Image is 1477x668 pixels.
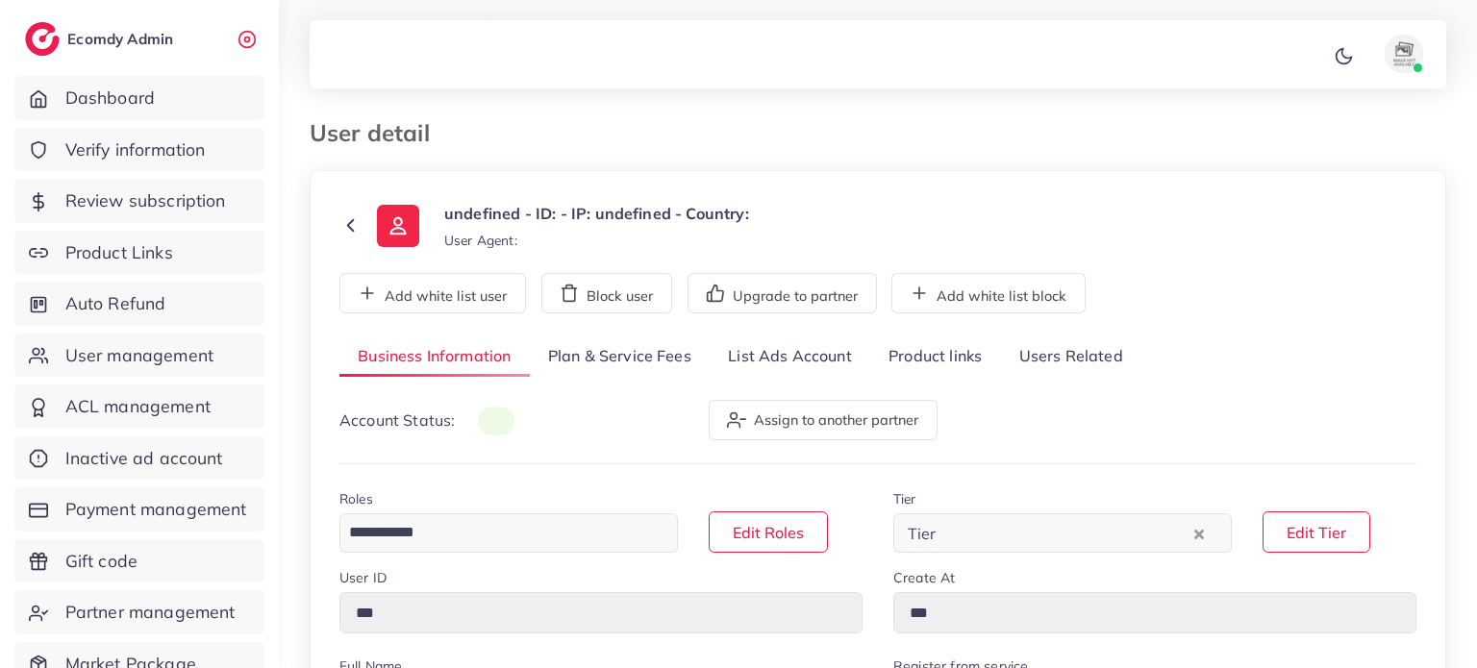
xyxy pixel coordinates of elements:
input: Search for option [342,518,653,548]
img: avatar [1385,35,1423,73]
label: User ID [339,568,387,587]
img: ic-user-info.36bf1079.svg [377,205,419,247]
img: logo [25,22,60,56]
small: User Agent: [444,231,517,250]
button: Assign to another partner [709,400,938,440]
label: Roles [339,489,373,508]
a: Auto Refund [14,282,264,326]
span: Payment management [65,497,247,522]
a: logoEcomdy Admin [25,22,178,56]
a: avatar [1362,35,1431,73]
span: Auto Refund [65,291,166,316]
span: Product Links [65,240,173,265]
span: Dashboard [65,86,155,111]
a: Review subscription [14,179,264,223]
a: Dashboard [14,76,264,120]
a: Gift code [14,539,264,583]
p: undefined - ID: - IP: undefined - Country: [444,202,749,225]
a: Partner management [14,590,264,634]
button: Edit Tier [1263,511,1370,553]
h3: User detail [310,119,445,147]
span: User management [65,343,213,368]
a: Users Related [1000,336,1140,378]
a: ACL management [14,384,264,429]
a: Business Information [339,336,530,378]
div: Search for option [339,513,678,553]
a: Product links [870,336,1000,378]
button: Block user [541,273,672,313]
p: Account Status: [339,408,514,433]
button: Upgrade to partner [688,273,877,313]
div: Search for option [893,513,1232,553]
button: Clear Selected [1194,522,1204,544]
h2: Ecomdy Admin [67,30,178,48]
span: Review subscription [65,188,226,213]
label: Create At [893,568,955,587]
button: Add white list user [339,273,526,313]
span: Partner management [65,600,236,625]
span: ACL management [65,394,211,419]
input: Search for option [942,518,1189,548]
span: Inactive ad account [65,446,223,471]
a: Inactive ad account [14,436,264,481]
a: Plan & Service Fees [530,336,710,378]
span: Gift code [65,549,138,574]
button: Add white list block [891,273,1086,313]
span: Tier [904,519,940,548]
a: Product Links [14,231,264,275]
a: List Ads Account [710,336,870,378]
a: Verify information [14,128,264,172]
a: User management [14,334,264,378]
label: Tier [893,489,916,508]
button: Edit Roles [709,511,828,553]
span: Verify information [65,137,206,162]
a: Payment management [14,487,264,532]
